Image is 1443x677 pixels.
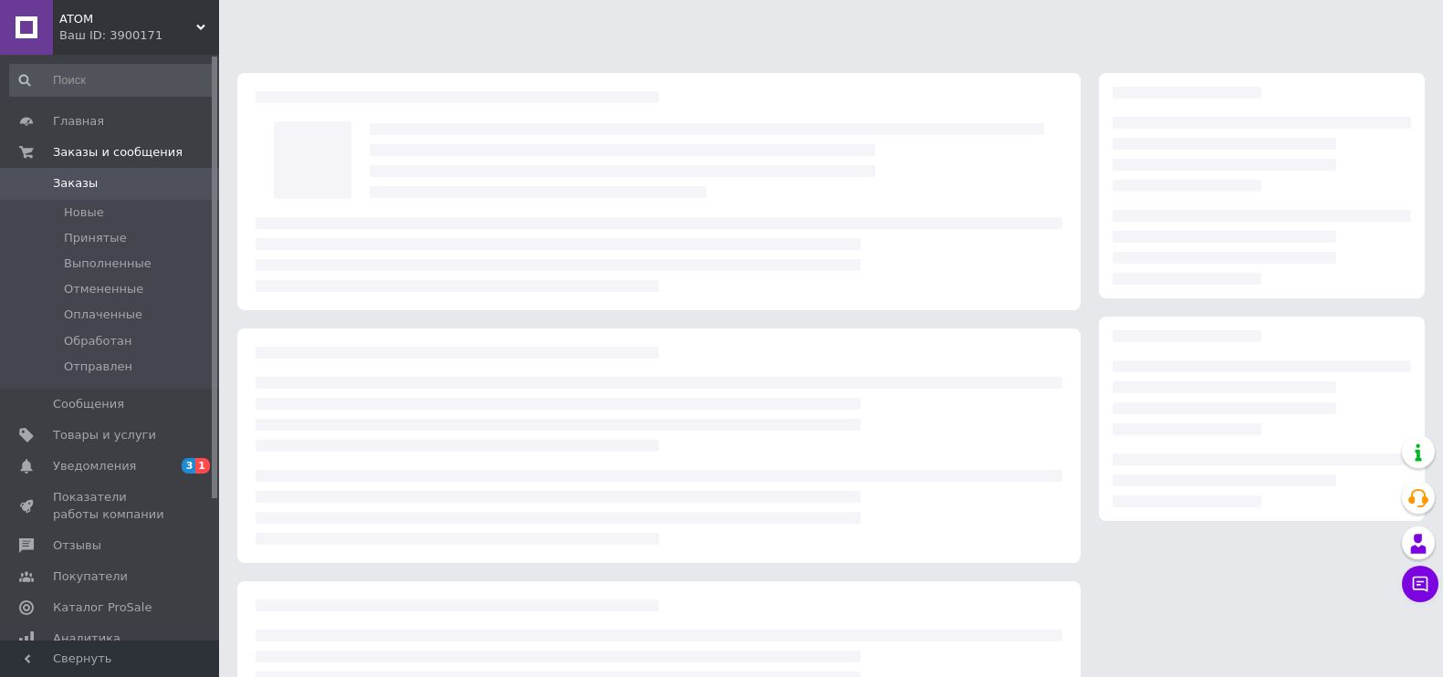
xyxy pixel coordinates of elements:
[64,230,127,246] span: Принятые
[53,599,152,616] span: Каталог ProSale
[1402,566,1438,602] button: Чат с покупателем
[64,281,143,297] span: Отмененные
[64,333,131,349] span: Обработан
[53,458,136,474] span: Уведомления
[53,427,156,443] span: Товары и услуги
[64,204,104,221] span: Новые
[195,458,210,474] span: 1
[182,458,196,474] span: 3
[64,359,132,375] span: Отправлен
[53,113,104,130] span: Главная
[64,307,142,323] span: Оплаченные
[53,489,169,522] span: Показатели работы компании
[53,568,128,585] span: Покупатели
[53,175,98,192] span: Заказы
[53,144,183,161] span: Заказы и сообщения
[9,64,215,97] input: Поиск
[64,255,152,272] span: Выполненные
[53,537,101,554] span: Отзывы
[53,630,120,647] span: Аналитика
[53,396,124,412] span: Сообщения
[59,27,219,44] div: Ваш ID: 3900171
[59,11,196,27] span: ATOM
